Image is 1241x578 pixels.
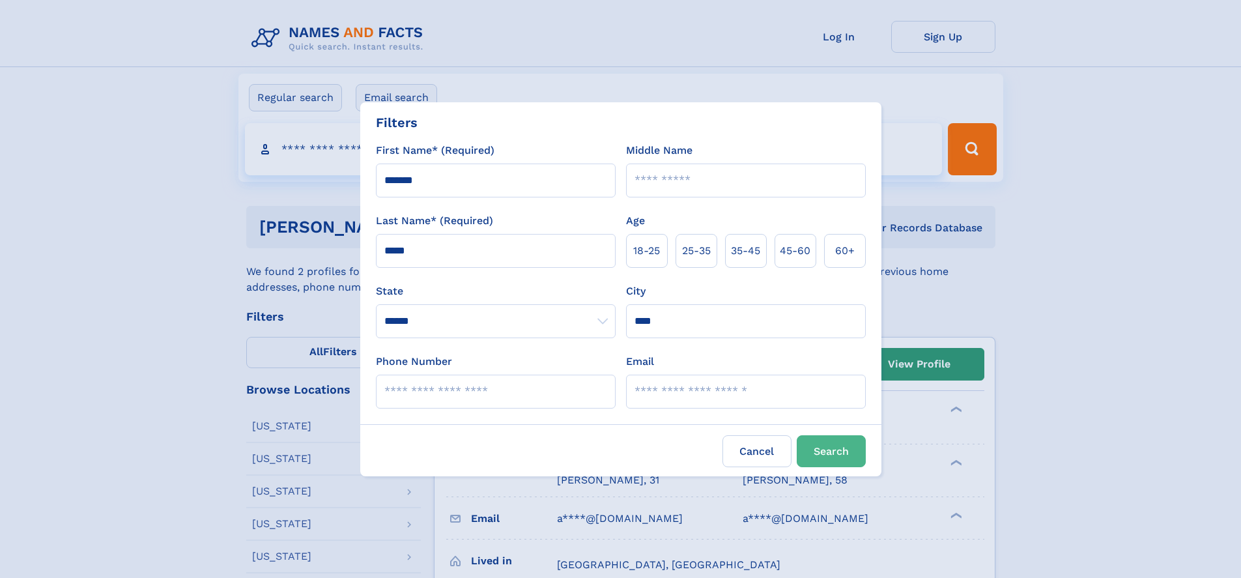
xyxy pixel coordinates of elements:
[682,243,711,259] span: 25‑35
[626,213,645,229] label: Age
[835,243,855,259] span: 60+
[626,354,654,369] label: Email
[626,283,646,299] label: City
[722,435,792,467] label: Cancel
[780,243,810,259] span: 45‑60
[376,113,418,132] div: Filters
[626,143,692,158] label: Middle Name
[731,243,760,259] span: 35‑45
[633,243,660,259] span: 18‑25
[376,143,494,158] label: First Name* (Required)
[376,354,452,369] label: Phone Number
[376,283,616,299] label: State
[376,213,493,229] label: Last Name* (Required)
[797,435,866,467] button: Search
